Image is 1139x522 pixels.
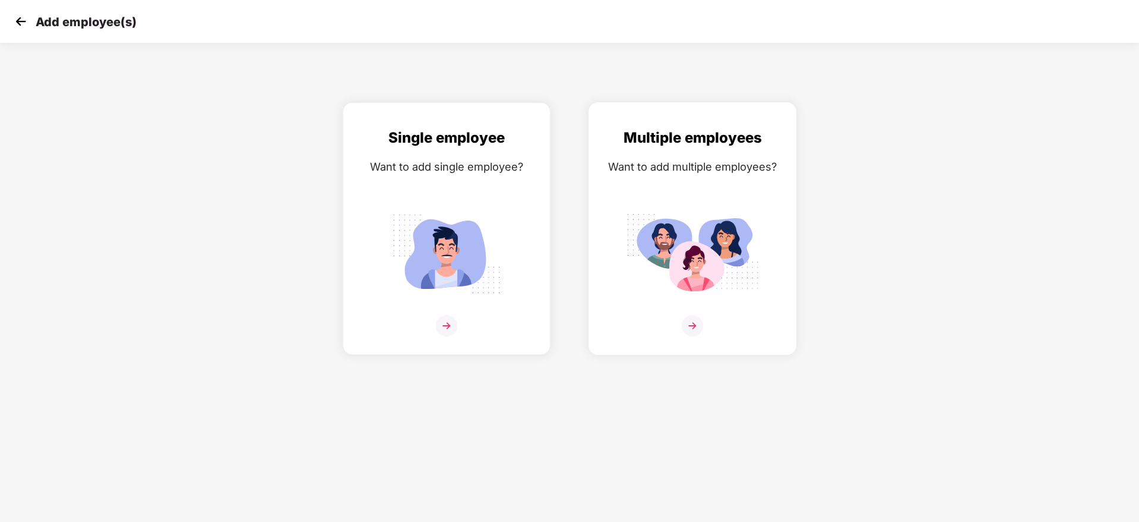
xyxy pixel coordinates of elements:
[12,12,30,30] img: svg+xml;base64,PHN2ZyB4bWxucz0iaHR0cDovL3d3dy53My5vcmcvMjAwMC9zdmciIHdpZHRoPSIzMCIgaGVpZ2h0PSIzMC...
[626,207,759,300] img: svg+xml;base64,PHN2ZyB4bWxucz0iaHR0cDovL3d3dy53My5vcmcvMjAwMC9zdmciIGlkPSJNdWx0aXBsZV9lbXBsb3llZS...
[601,127,784,149] div: Multiple employees
[601,158,784,175] div: Want to add multiple employees?
[682,315,703,337] img: svg+xml;base64,PHN2ZyB4bWxucz0iaHR0cDovL3d3dy53My5vcmcvMjAwMC9zdmciIHdpZHRoPSIzNiIgaGVpZ2h0PSIzNi...
[380,207,513,300] img: svg+xml;base64,PHN2ZyB4bWxucz0iaHR0cDovL3d3dy53My5vcmcvMjAwMC9zdmciIGlkPSJTaW5nbGVfZW1wbG95ZWUiIH...
[355,158,538,175] div: Want to add single employee?
[355,127,538,149] div: Single employee
[36,15,137,29] p: Add employee(s)
[436,315,457,337] img: svg+xml;base64,PHN2ZyB4bWxucz0iaHR0cDovL3d3dy53My5vcmcvMjAwMC9zdmciIHdpZHRoPSIzNiIgaGVpZ2h0PSIzNi...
